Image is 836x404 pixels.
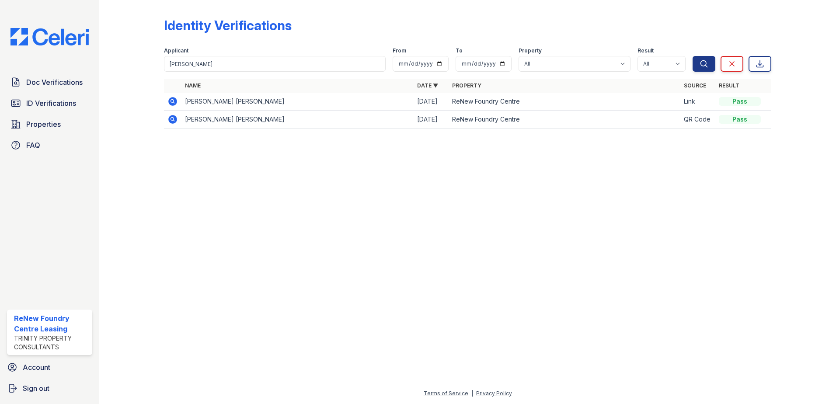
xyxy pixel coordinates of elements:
[3,359,96,376] a: Account
[680,111,715,129] td: QR Code
[23,362,50,373] span: Account
[393,47,406,54] label: From
[23,383,49,394] span: Sign out
[519,47,542,54] label: Property
[414,111,449,129] td: [DATE]
[719,97,761,106] div: Pass
[471,390,473,397] div: |
[417,82,438,89] a: Date ▼
[26,119,61,129] span: Properties
[414,93,449,111] td: [DATE]
[684,82,706,89] a: Source
[449,111,681,129] td: ReNew Foundry Centre
[164,47,188,54] label: Applicant
[476,390,512,397] a: Privacy Policy
[26,98,76,108] span: ID Verifications
[7,115,92,133] a: Properties
[680,93,715,111] td: Link
[452,82,481,89] a: Property
[7,136,92,154] a: FAQ
[3,28,96,45] img: CE_Logo_Blue-a8612792a0a2168367f1c8372b55b34899dd931a85d93a1a3d3e32e68fde9ad4.png
[164,17,292,33] div: Identity Verifications
[164,56,386,72] input: Search by name or phone number
[3,380,96,397] a: Sign out
[719,115,761,124] div: Pass
[7,73,92,91] a: Doc Verifications
[7,94,92,112] a: ID Verifications
[424,390,468,397] a: Terms of Service
[637,47,654,54] label: Result
[719,82,739,89] a: Result
[181,93,414,111] td: [PERSON_NAME] [PERSON_NAME]
[14,334,89,352] div: Trinity Property Consultants
[181,111,414,129] td: [PERSON_NAME] [PERSON_NAME]
[185,82,201,89] a: Name
[456,47,463,54] label: To
[449,93,681,111] td: ReNew Foundry Centre
[14,313,89,334] div: ReNew Foundry Centre Leasing
[26,140,40,150] span: FAQ
[26,77,83,87] span: Doc Verifications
